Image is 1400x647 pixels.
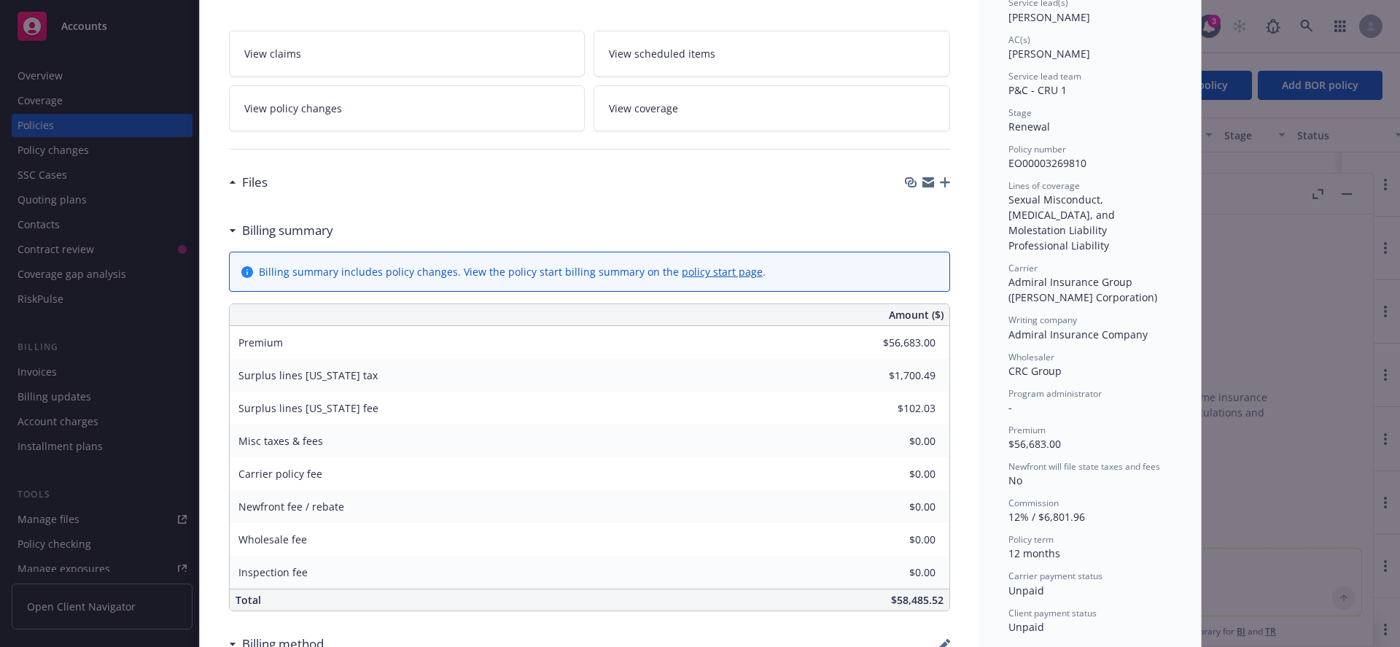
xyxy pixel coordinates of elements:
[1008,328,1148,341] span: Admiral Insurance Company
[849,332,944,354] input: 0.00
[1008,510,1085,524] span: 12% / $6,801.96
[238,368,378,382] span: Surplus lines [US_STATE] tax
[891,593,944,607] span: $58,485.52
[849,562,944,584] input: 0.00
[238,500,344,514] span: Newfront fee / rebate
[238,336,283,349] span: Premium
[609,101,678,116] span: View coverage
[1008,437,1061,451] span: $56,683.00
[244,101,342,116] span: View policy changes
[242,173,268,192] h3: Files
[1008,584,1044,597] span: Unpaid
[1008,387,1102,400] span: Program administrator
[236,593,261,607] span: Total
[1008,192,1172,238] div: Sexual Misconduct, [MEDICAL_DATA], and Molestation Liability
[1008,546,1060,560] span: 12 months
[238,401,378,415] span: Surplus lines [US_STATE] fee
[849,529,944,551] input: 0.00
[849,430,944,452] input: 0.00
[1008,120,1050,133] span: Renewal
[594,85,950,131] a: View coverage
[1008,47,1090,61] span: [PERSON_NAME]
[1008,156,1086,170] span: EO00003269810
[238,434,323,448] span: Misc taxes & fees
[238,532,307,546] span: Wholesale fee
[238,565,308,579] span: Inspection fee
[1008,10,1090,24] span: [PERSON_NAME]
[229,173,268,192] div: Files
[849,365,944,387] input: 0.00
[1008,275,1157,304] span: Admiral Insurance Group ([PERSON_NAME] Corporation)
[1008,238,1172,253] div: Professional Liability
[1008,473,1022,487] span: No
[1008,620,1044,634] span: Unpaid
[229,221,333,240] div: Billing summary
[849,496,944,518] input: 0.00
[1008,533,1054,546] span: Policy term
[229,31,586,77] a: View claims
[849,463,944,485] input: 0.00
[1008,179,1080,192] span: Lines of coverage
[1008,83,1067,97] span: P&C - CRU 1
[1008,497,1059,509] span: Commission
[849,398,944,419] input: 0.00
[1008,314,1077,326] span: Writing company
[229,85,586,131] a: View policy changes
[1008,351,1054,363] span: Wholesaler
[682,265,763,279] a: policy start page
[244,46,301,61] span: View claims
[609,46,715,61] span: View scheduled items
[1008,262,1038,274] span: Carrier
[1008,34,1030,46] span: AC(s)
[242,221,333,240] h3: Billing summary
[1008,143,1066,155] span: Policy number
[1008,607,1097,619] span: Client payment status
[1008,106,1032,119] span: Stage
[1008,460,1160,473] span: Newfront will file state taxes and fees
[1008,364,1062,378] span: CRC Group
[1008,424,1046,436] span: Premium
[259,264,766,279] div: Billing summary includes policy changes. View the policy start billing summary on the .
[594,31,950,77] a: View scheduled items
[1008,70,1081,82] span: Service lead team
[889,307,944,322] span: Amount ($)
[1008,400,1012,414] span: -
[238,467,322,481] span: Carrier policy fee
[1008,570,1102,582] span: Carrier payment status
